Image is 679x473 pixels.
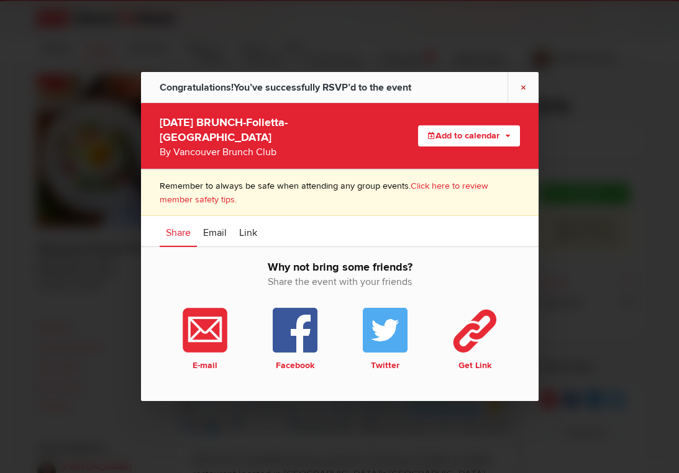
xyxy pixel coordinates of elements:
[160,72,411,103] div: You’ve successfully RSVP’d to the event
[160,145,376,160] div: By Vancouver Brunch Club
[160,308,250,371] a: E-mail
[160,112,376,160] div: [DATE] BRUNCH-Folietta-[GEOGRAPHIC_DATA]
[508,72,539,102] a: ×
[160,181,488,205] a: Click here to review member safety tips.
[233,216,263,247] a: Link
[203,227,227,239] span: Email
[430,308,520,371] a: Get Link
[252,360,337,371] b: Facebook
[340,308,430,371] a: Twitter
[239,227,257,239] span: Link
[197,216,233,247] a: Email
[418,125,520,146] button: Add to calendar
[432,360,517,371] b: Get Link
[160,274,520,289] span: Share the event with your friends
[162,360,247,371] b: E-mail
[160,81,234,94] span: Congratulations!
[342,360,427,371] b: Twitter
[160,216,197,247] a: Share
[160,179,520,206] p: Remember to always be safe when attending any group events.
[250,308,340,371] a: Facebook
[160,259,520,302] h2: Why not bring some friends?
[166,227,191,239] span: Share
